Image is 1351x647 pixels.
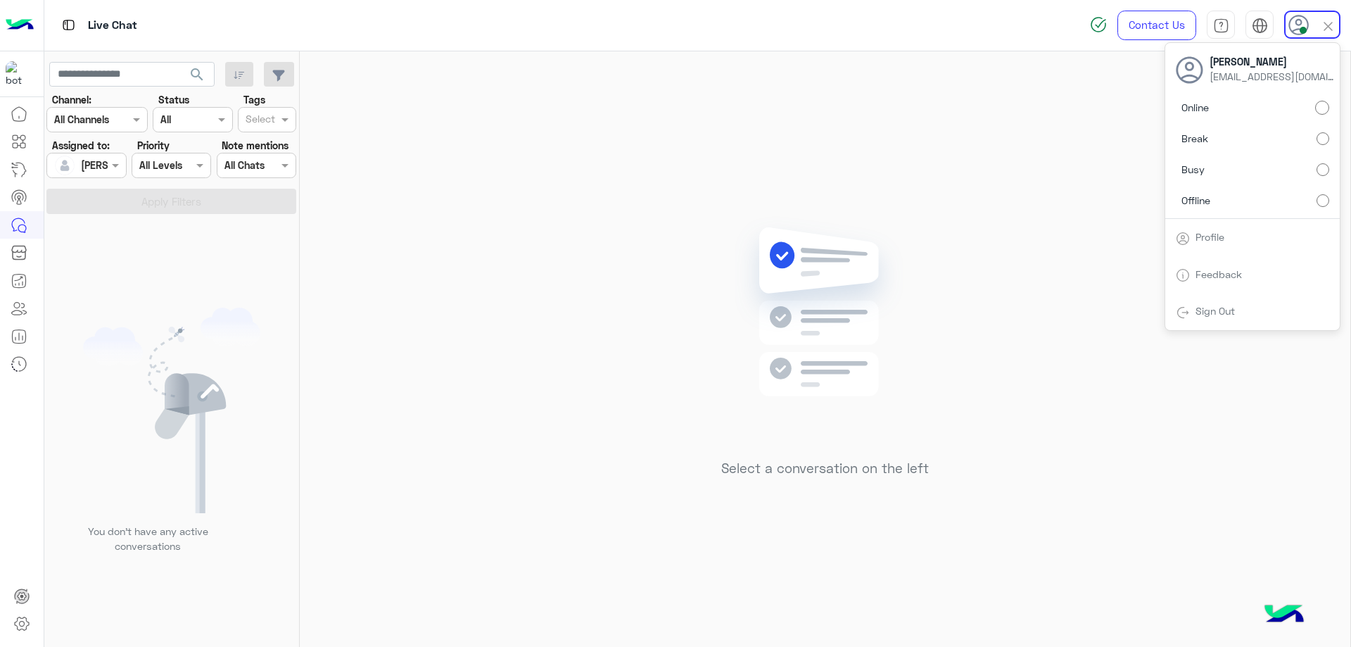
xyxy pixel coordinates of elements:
[55,156,75,175] img: defaultAdmin.png
[1315,101,1329,115] input: Online
[1210,69,1336,84] span: [EMAIL_ADDRESS][DOMAIN_NAME]
[243,92,265,107] label: Tags
[52,138,110,153] label: Assigned to:
[180,62,215,92] button: search
[1317,163,1329,176] input: Busy
[1317,194,1329,207] input: Offline
[1207,11,1235,40] a: tab
[1317,132,1329,145] input: Break
[243,111,275,130] div: Select
[222,138,288,153] label: Note mentions
[1195,231,1224,243] a: Profile
[1195,268,1242,280] a: Feedback
[721,460,929,477] h5: Select a conversation on the left
[6,11,34,40] img: Logo
[1213,18,1229,34] img: tab
[1117,11,1196,40] a: Contact Us
[1252,18,1268,34] img: tab
[137,138,170,153] label: Priority
[1181,162,1205,177] span: Busy
[158,92,189,107] label: Status
[1181,100,1209,115] span: Online
[1195,305,1235,317] a: Sign Out
[83,308,260,513] img: empty users
[1260,591,1309,640] img: hulul-logo.png
[1210,54,1336,69] span: [PERSON_NAME]
[723,216,927,450] img: no messages
[60,16,77,34] img: tab
[6,61,31,87] img: 713415422032625
[1181,131,1208,146] span: Break
[1090,16,1107,33] img: spinner
[1320,18,1336,34] img: close
[88,16,137,35] p: Live Chat
[1181,193,1210,208] span: Offline
[1176,232,1190,246] img: tab
[1176,306,1190,320] img: tab
[46,189,296,214] button: Apply Filters
[77,524,219,554] p: You don’t have any active conversations
[52,92,91,107] label: Channel:
[1176,268,1190,282] img: tab
[189,66,205,83] span: search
